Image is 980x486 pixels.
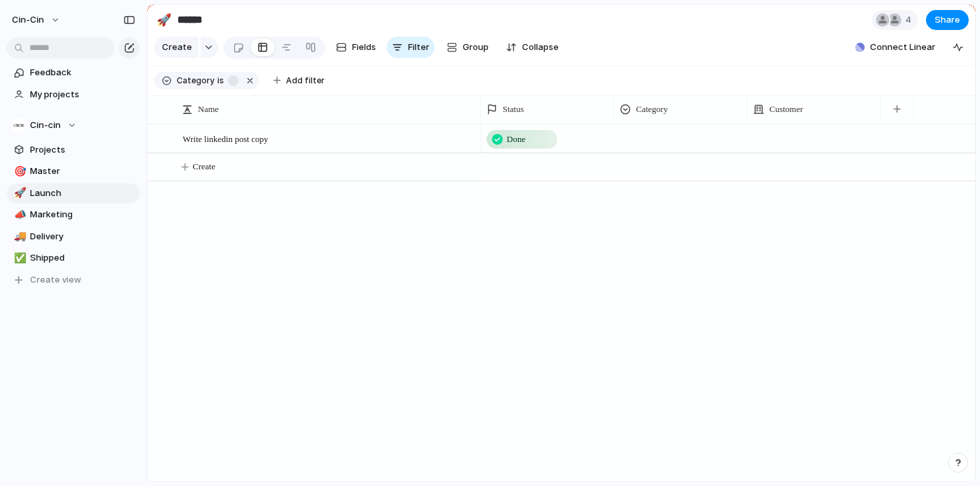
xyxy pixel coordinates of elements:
div: 🚚 [14,229,23,244]
a: Projects [7,140,140,160]
div: 🎯 [14,164,23,179]
span: Create [162,41,192,54]
span: Delivery [30,230,135,243]
button: Fields [331,37,381,58]
span: Shipped [30,251,135,265]
button: 📣 [12,208,25,221]
span: Share [935,13,960,27]
button: Group [440,37,495,58]
span: Feedback [30,66,135,79]
span: is [217,75,224,87]
span: Fields [352,41,376,54]
span: Create view [30,273,81,287]
span: Filter [408,41,429,54]
button: Share [926,10,969,30]
a: 🚀Launch [7,183,140,203]
button: Create [154,37,199,58]
span: Projects [30,143,135,157]
span: Launch [30,187,135,200]
span: Collapse [522,41,559,54]
span: cin-cin [12,13,44,27]
span: Create [193,160,215,173]
span: Cin-cin [30,119,61,132]
span: Category [177,75,215,87]
button: cin-cin [6,9,67,31]
span: Write linkedin post copy [183,131,268,146]
span: Name [198,103,219,116]
button: Add filter [265,71,333,90]
a: Feedback [7,63,140,83]
div: 🚀 [157,11,171,29]
div: 🚀 [14,185,23,201]
button: 🚀 [153,9,175,31]
a: 🎯Master [7,161,140,181]
span: Category [636,103,668,116]
a: ✅Shipped [7,248,140,268]
button: 🚀 [12,187,25,200]
button: Filter [387,37,435,58]
span: Customer [769,103,803,116]
div: ✅ [14,251,23,266]
button: is [215,73,227,88]
div: 📣 [14,207,23,223]
button: Connect Linear [850,37,941,57]
span: Add filter [286,75,325,87]
a: 🚚Delivery [7,227,140,247]
span: Master [30,165,135,178]
span: Connect Linear [870,41,935,54]
span: Group [463,41,489,54]
button: Create view [7,270,140,290]
span: Done [507,133,525,146]
span: 4 [905,13,915,27]
button: Collapse [501,37,564,58]
button: 🎯 [12,165,25,178]
button: ✅ [12,251,25,265]
span: Marketing [30,208,135,221]
a: My projects [7,85,140,105]
button: 🚚 [12,230,25,243]
button: Cin-cin [7,115,140,135]
a: 📣Marketing [7,205,140,225]
span: Status [503,103,524,116]
span: My projects [30,88,135,101]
